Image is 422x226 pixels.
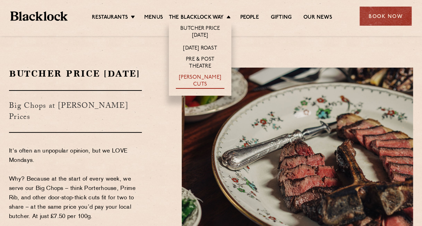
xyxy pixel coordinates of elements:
[169,14,224,22] a: The Blacklock Way
[92,14,128,22] a: Restaurants
[183,45,217,53] a: [DATE] Roast
[9,68,142,80] h2: Butcher Price [DATE]
[10,11,68,21] img: BL_Textured_Logo-footer-cropped.svg
[144,14,163,22] a: Menus
[9,90,142,133] h3: Big Chops at [PERSON_NAME] Prices
[176,74,224,89] a: [PERSON_NAME] Cuts
[360,7,412,26] div: Book Now
[240,14,259,22] a: People
[303,14,332,22] a: Our News
[176,56,224,71] a: Pre & Post Theatre
[271,14,292,22] a: Gifting
[176,25,224,40] a: Butcher Price [DATE]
